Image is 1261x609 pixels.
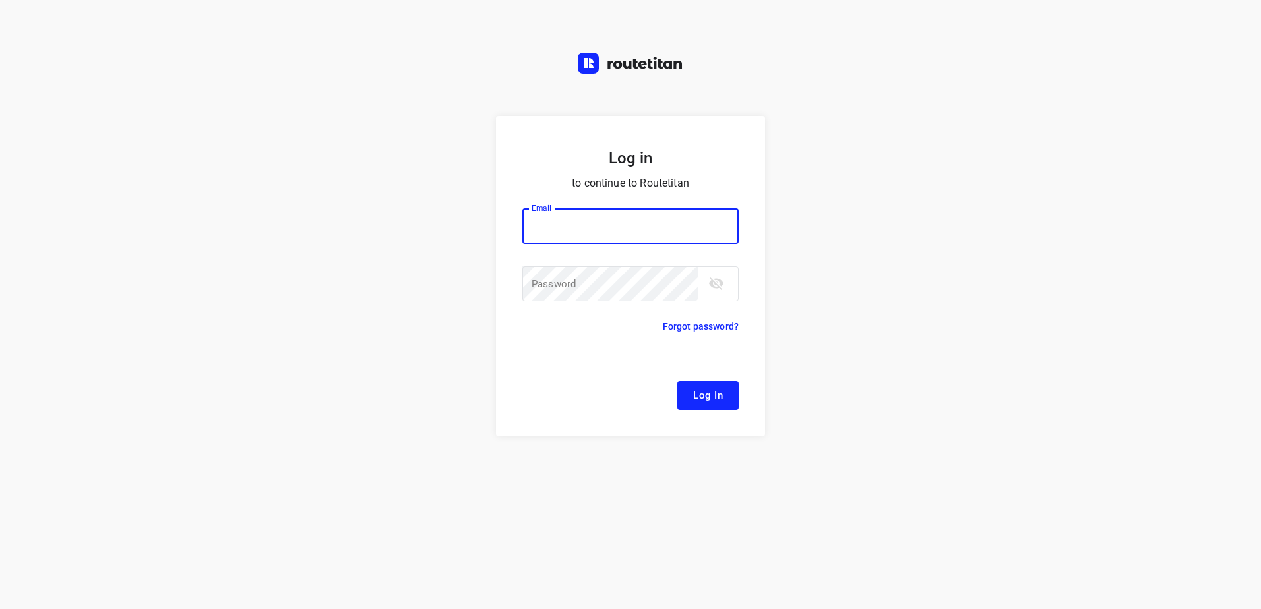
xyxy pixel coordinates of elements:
[693,387,723,404] span: Log In
[578,53,683,74] img: Routetitan
[703,270,729,297] button: toggle password visibility
[522,148,739,169] h5: Log in
[677,381,739,410] button: Log In
[522,174,739,192] p: to continue to Routetitan
[663,318,739,334] p: Forgot password?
